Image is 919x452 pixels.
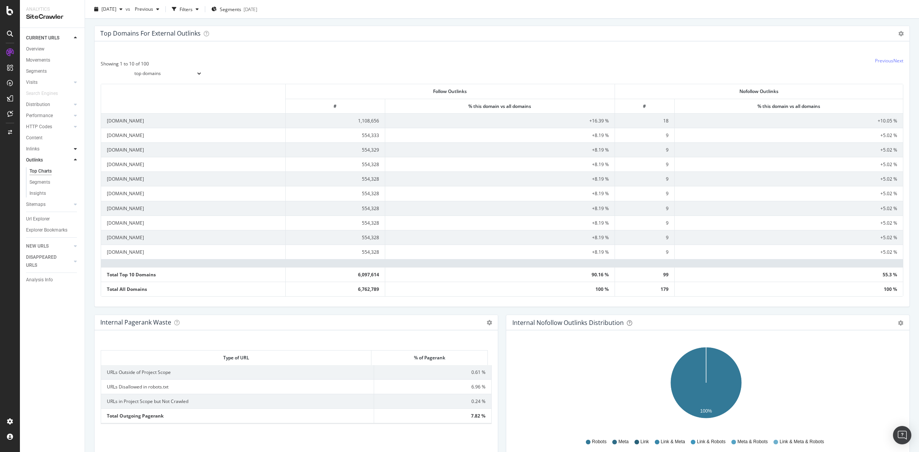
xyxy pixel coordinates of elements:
th: % this domain vs all domains [675,99,903,113]
a: Sitemaps [26,201,72,209]
span: Link & Meta [661,439,685,445]
td: 9 [615,201,675,215]
a: Content [26,134,79,142]
td: +5.02 % [675,230,903,245]
td: [DOMAIN_NAME] [101,171,286,186]
td: 554,328 [286,201,385,215]
div: gear [898,320,903,326]
b: Total Outgoing Pagerank [107,413,164,419]
div: Open Intercom Messenger [893,426,911,444]
div: DISAPPEARED URLS [26,253,65,269]
td: 554,328 [286,171,385,186]
div: Sitemaps [26,201,46,209]
span: 6.96 % [471,383,486,390]
span: 7.82 % [471,413,486,419]
div: Distribution [26,101,50,109]
td: [DOMAIN_NAME] [101,215,286,230]
td: URLs Outside of Project Scope [101,365,374,379]
a: Previous [875,57,893,64]
td: [DOMAIN_NAME] [101,186,286,201]
a: Outlinks [26,156,72,164]
td: +5.02 % [675,215,903,230]
td: +8.19 % [385,245,615,259]
td: 1,108,656 [286,113,385,128]
div: Top Charts [29,167,52,175]
div: HTTP Codes [26,123,52,131]
td: +10.05 % [675,113,903,128]
h4: Internal Pagerank Waste [100,317,171,328]
th: Follow Outlinks [286,84,615,98]
td: 9 [615,128,675,142]
a: NEW URLS [26,242,72,250]
td: 554,328 [286,215,385,230]
td: +16.39 % [385,113,615,128]
td: 554,333 [286,128,385,142]
div: Performance [26,112,53,120]
td: URLs Disallowed in robots.txt [101,379,374,394]
td: +8.19 % [385,142,615,157]
span: 0.61 % [471,369,486,375]
td: 179 [615,282,675,296]
span: vs [126,6,132,12]
td: +8.19 % [385,201,615,215]
div: Analysis Info [26,276,53,284]
a: CURRENT URLS [26,34,72,42]
span: Meta [618,439,629,445]
td: [DOMAIN_NAME] [101,157,286,171]
td: +8.19 % [385,157,615,171]
div: Internal Nofollow Outlinks Distribution [512,319,624,326]
td: 554,328 [286,186,385,201]
td: 9 [615,215,675,230]
td: 6,762,789 [286,282,385,296]
button: Filters [169,3,202,15]
th: % of Pagerank [371,351,487,365]
div: Segments [29,178,50,186]
td: +5.02 % [675,142,903,157]
div: Explorer Bookmarks [26,226,67,234]
div: A chart. [512,343,899,431]
td: [DOMAIN_NAME] [101,245,286,259]
button: Segments[DATE] [208,3,260,15]
td: 554,328 [286,230,385,245]
td: Total Top 10 Domains [101,267,286,282]
div: Visits [26,78,38,86]
th: # [286,99,385,113]
td: +5.02 % [675,171,903,186]
td: Total All Domains [101,282,286,296]
a: Explorer Bookmarks [26,226,79,234]
td: 9 [615,157,675,171]
a: Top Charts [29,167,79,175]
span: Link & Meta & Robots [780,439,824,445]
span: 0.24 % [471,398,486,405]
div: [DATE] [244,6,257,12]
i: Options [487,320,492,325]
td: +8.19 % [385,215,615,230]
span: Link [641,439,649,445]
a: DISAPPEARED URLS [26,253,72,269]
td: +8.19 % [385,128,615,142]
td: [DOMAIN_NAME] [101,201,286,215]
td: [DOMAIN_NAME] [101,113,286,128]
div: Inlinks [26,145,39,153]
button: Previous [132,3,162,15]
td: 99 [615,267,675,282]
td: +8.19 % [385,186,615,201]
td: 554,329 [286,142,385,157]
a: Performance [26,112,72,120]
a: Visits [26,78,72,86]
div: Url Explorer [26,215,50,223]
td: 9 [615,230,675,245]
td: URLs in Project Scope but Not Crawled [101,394,374,408]
td: [DOMAIN_NAME] [101,128,286,142]
td: 554,328 [286,245,385,259]
div: Overview [26,45,44,53]
a: Segments [29,178,79,186]
a: Inlinks [26,145,72,153]
td: +5.02 % [675,128,903,142]
td: 100 % [385,282,615,296]
div: Analytics [26,6,78,13]
span: Link & Robots [697,439,726,445]
a: Distribution [26,101,72,109]
div: Search Engines [26,90,58,98]
td: 9 [615,171,675,186]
